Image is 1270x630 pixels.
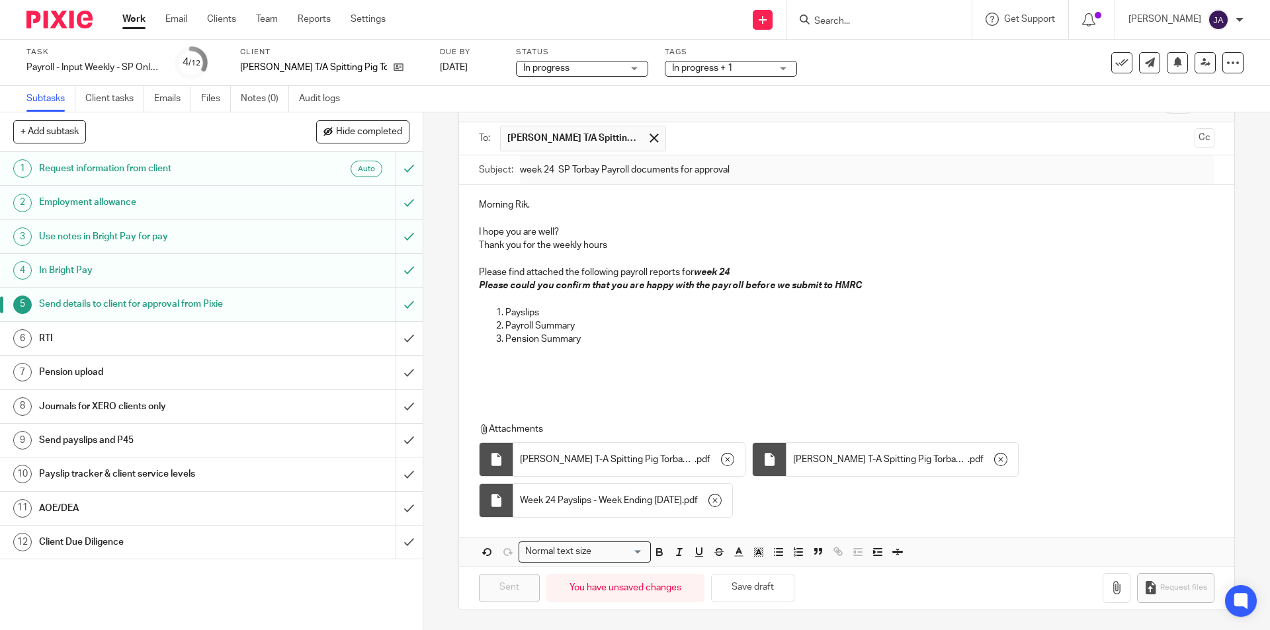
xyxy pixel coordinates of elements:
div: Auto [351,161,382,177]
label: Due by [440,47,499,58]
p: Attachments [479,422,1189,436]
div: 8 [13,397,32,416]
span: Week 24 Payslips - Week Ending [DATE] [520,494,682,507]
div: 2 [13,194,32,212]
small: /12 [189,59,200,67]
div: 9 [13,431,32,450]
div: 4 [183,55,200,70]
span: In progress [523,63,570,73]
em: Please could you confirm that you are happy with the payroll before we submit to HMRC [479,281,862,290]
img: Pixie [26,11,93,28]
a: Settings [351,13,386,26]
a: Files [201,86,231,112]
h1: Request information from client [39,159,268,178]
h1: In Bright Pay [39,260,268,280]
p: Please find attached the following payroll reports for [479,266,1214,279]
label: Task [26,47,159,58]
button: Request files [1137,573,1214,603]
div: 12 [13,533,32,551]
button: Hide completed [316,120,409,143]
input: Sent [479,574,540,602]
div: Payroll - Input Weekly - SP Only # [26,61,159,74]
label: Status [516,47,648,58]
a: Clients [207,13,236,26]
h1: Pension upload [39,362,268,382]
a: Audit logs [299,86,350,112]
div: 11 [13,499,32,518]
span: Normal text size [522,545,594,559]
a: Subtasks [26,86,75,112]
div: 1 [13,159,32,178]
a: Emails [154,86,191,112]
button: Save draft [711,574,794,602]
p: [PERSON_NAME] T/A Spitting Pig Torbay [240,61,387,74]
span: [PERSON_NAME] T/A Spitting Pig Torbay [507,132,640,145]
p: Payroll Summary [505,319,1214,333]
button: Cc [1195,128,1214,148]
label: Subject: [479,163,513,177]
div: 10 [13,465,32,483]
h1: Client Due Diligence [39,532,268,552]
input: Search for option [595,545,643,559]
span: In progress + 1 [672,63,733,73]
em: week 24 [694,268,730,277]
label: Client [240,47,423,58]
a: Email [165,13,187,26]
p: Payslips [505,306,1214,319]
h1: Use notes in Bright Pay for pay [39,227,268,247]
span: pdf [697,453,710,466]
button: + Add subtask [13,120,86,143]
a: Client tasks [85,86,144,112]
p: I hope you are well? [479,225,1214,239]
label: To: [479,132,493,145]
a: Reports [298,13,331,26]
a: Work [122,13,146,26]
h1: Payslip tracker & client service levels [39,464,268,484]
p: Morning Rik, [479,198,1214,212]
span: [PERSON_NAME] T-A Spitting Pig Torbay - Pensions - Week 24 [793,453,968,466]
div: . [513,484,732,517]
h1: Send details to client for approval from Pixie [39,294,268,314]
div: 4 [13,261,32,280]
div: 7 [13,363,32,381]
span: Request files [1160,582,1207,593]
span: pdf [684,494,698,507]
span: [PERSON_NAME] T-A Spitting Pig Torbay - Payroll Summary - Week 24 [520,453,695,466]
div: 6 [13,329,32,348]
h1: AOE/DEA [39,498,268,518]
h1: Employment allowance [39,192,268,212]
div: 3 [13,227,32,246]
p: Thank you for the weekly hours [479,239,1214,252]
p: [PERSON_NAME] [1128,13,1201,26]
span: [DATE] [440,63,468,72]
div: 5 [13,295,32,314]
a: Notes (0) [241,86,289,112]
div: . [786,443,1018,476]
input: Search [813,16,932,28]
p: Pension Summary [505,333,1214,346]
img: svg%3E [1208,9,1229,30]
div: . [513,443,745,476]
span: pdf [970,453,984,466]
div: You have unsaved changes [546,574,704,602]
h1: Journals for XERO clients only [39,397,268,416]
h1: Send payslips and P45 [39,430,268,450]
span: Get Support [1004,15,1055,24]
a: Team [256,13,278,26]
h1: RTI [39,329,268,348]
div: Search for option [519,541,651,562]
span: Hide completed [336,127,402,138]
label: Tags [665,47,797,58]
